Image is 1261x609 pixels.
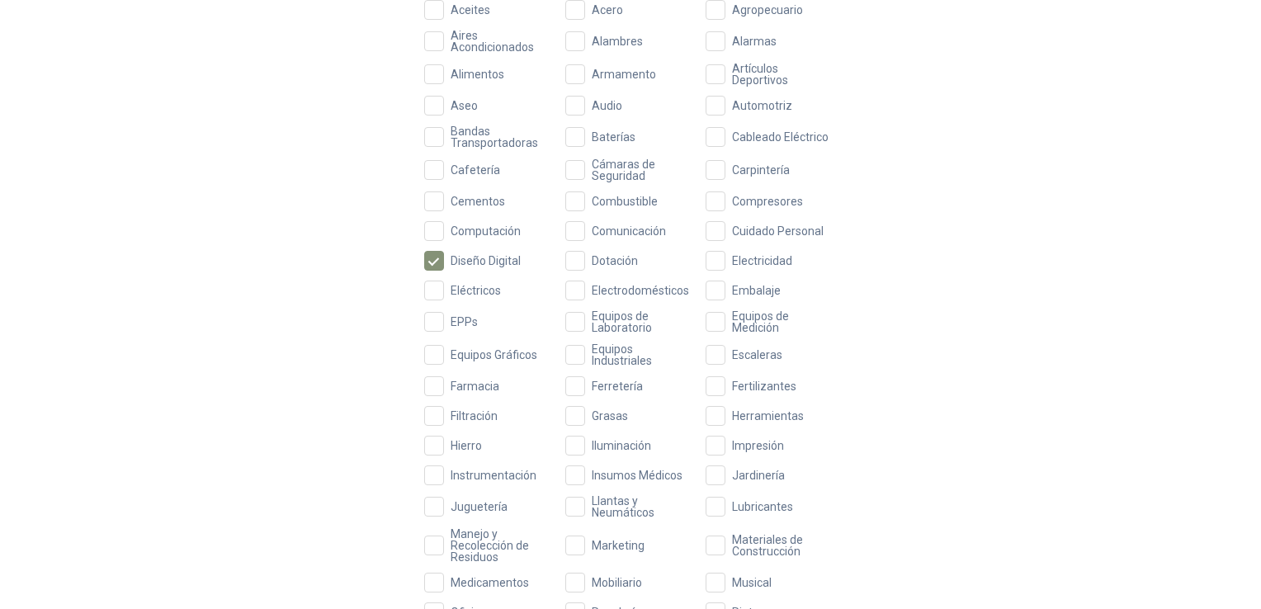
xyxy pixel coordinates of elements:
span: Equipos de Laboratorio [585,310,697,333]
span: Electricidad [725,255,799,267]
span: Filtración [444,410,504,422]
span: Armamento [585,68,663,80]
span: Jardinería [725,470,791,481]
span: Cableado Eléctrico [725,131,835,143]
span: Cámaras de Seguridad [585,158,697,182]
span: Musical [725,577,778,588]
span: Iluminación [585,440,658,451]
span: Lubricantes [725,501,800,512]
span: Baterías [585,131,642,143]
span: Alimentos [444,68,511,80]
span: Acero [585,4,630,16]
span: Agropecuario [725,4,810,16]
span: Grasas [585,410,635,422]
span: Aceites [444,4,497,16]
span: Bandas Transportadoras [444,125,555,149]
span: Aires Acondicionados [444,30,555,53]
span: Cuidado Personal [725,225,830,237]
span: Hierro [444,440,489,451]
span: Audio [585,100,629,111]
span: Medicamentos [444,577,536,588]
span: Aseo [444,100,484,111]
span: Embalaje [725,285,787,296]
span: Cementos [444,196,512,207]
span: Escaleras [725,349,789,361]
span: Marketing [585,540,651,551]
span: Artículos Deportivos [725,63,837,86]
span: Herramientas [725,410,810,422]
span: Electrodomésticos [585,285,696,296]
span: Mobiliario [585,577,649,588]
span: Alarmas [725,35,783,47]
span: Equipos de Medición [725,310,837,333]
span: Manejo y Recolección de Residuos [444,528,555,563]
span: Insumos Médicos [585,470,689,481]
span: Diseño Digital [444,255,527,267]
span: Impresión [725,440,791,451]
span: Fertilizantes [725,380,803,392]
span: Eléctricos [444,285,508,296]
span: Comunicación [585,225,673,237]
span: Cafetería [444,164,507,176]
span: Instrumentación [444,470,543,481]
span: Materiales de Construcción [725,534,837,557]
span: Farmacia [444,380,506,392]
span: Juguetería [444,501,514,512]
span: Carpintería [725,164,796,176]
span: Compresores [725,196,810,207]
span: Equipos Industriales [585,343,697,366]
span: Llantas y Neumáticos [585,495,697,518]
span: Alambres [585,35,649,47]
span: EPPs [444,316,484,328]
span: Combustible [585,196,664,207]
span: Computación [444,225,527,237]
span: Dotación [585,255,645,267]
span: Equipos Gráficos [444,349,544,361]
span: Automotriz [725,100,799,111]
span: Ferretería [585,380,649,392]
